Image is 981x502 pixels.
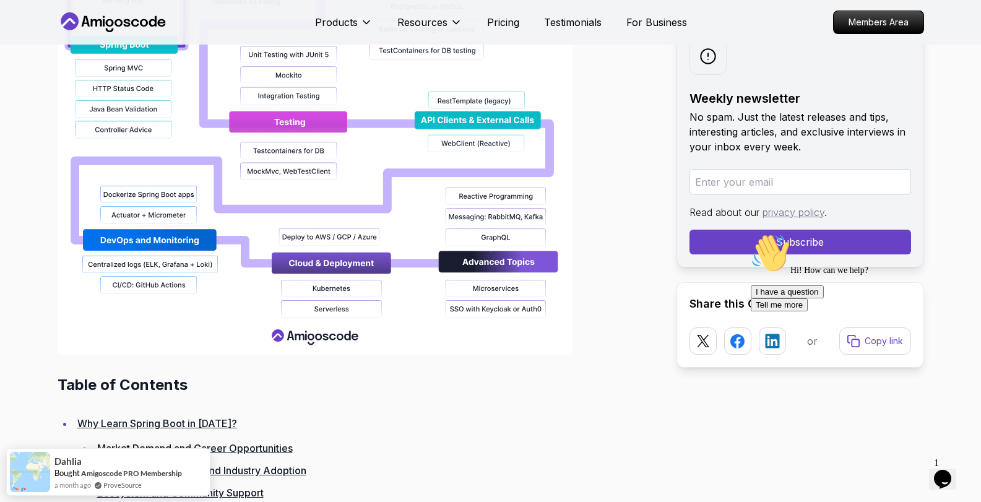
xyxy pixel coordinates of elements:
div: 👋Hi! How can we help?I have a questionTell me more [5,5,228,83]
a: Testimonials [544,15,602,30]
a: Why Learn Spring Boot in [DATE]? [77,417,237,430]
h2: Share this Course [689,295,911,313]
a: Market Demand and Career Opportunities [97,442,293,454]
p: No spam. Just the latest releases and tips, interesting articles, and exclusive interviews in you... [689,110,911,154]
h2: Weekly newsletter [689,90,911,107]
img: :wave: [5,5,45,45]
h2: Table of Contents [58,375,657,395]
a: privacy policy [763,206,824,219]
a: ProveSource [103,480,142,490]
p: Resources [397,15,447,30]
p: Members Area [834,11,923,33]
button: Tell me more [5,70,62,83]
span: Hi! How can we help? [5,37,123,46]
button: Resources [397,15,462,40]
a: Amigoscode PRO Membership [81,469,182,478]
input: Enter your email [689,169,911,195]
button: I have a question [5,57,78,70]
p: Read about our . [689,205,911,220]
button: Products [315,15,373,40]
p: Products [315,15,358,30]
button: Subscribe [689,230,911,254]
iframe: chat widget [929,452,969,490]
img: provesource social proof notification image [10,452,50,492]
span: Dahlia [54,456,82,467]
a: Pricing [487,15,519,30]
span: a month ago [54,480,91,490]
a: Members Area [833,11,924,34]
span: Bought [54,468,80,478]
iframe: chat widget [746,228,969,446]
a: For Business [626,15,687,30]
